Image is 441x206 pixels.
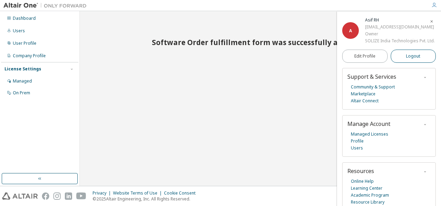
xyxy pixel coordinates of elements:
div: Dashboard [13,16,36,21]
div: [EMAIL_ADDRESS][DOMAIN_NAME] [365,24,435,31]
span: Manage Account [347,120,390,128]
div: Cookie Consent [164,190,200,196]
a: Edit Profile [342,50,388,63]
div: User Profile [13,41,36,46]
a: Online Help [351,178,374,185]
img: instagram.svg [53,192,61,200]
img: youtube.svg [76,192,86,200]
div: Company Profile [13,53,46,59]
img: altair_logo.svg [2,192,38,200]
a: Community & Support [351,84,395,91]
img: Altair One [3,2,90,9]
div: License Settings [5,66,41,72]
p: © 2025 Altair Engineering, Inc. All Rights Reserved. [93,196,200,202]
a: Marketplace [351,91,375,97]
img: linkedin.svg [65,192,72,200]
span: Resources [347,167,374,175]
div: Users [13,28,25,34]
img: facebook.svg [42,192,49,200]
a: Users [351,145,363,152]
span: Edit Profile [354,53,375,59]
div: Website Terms of Use [113,190,164,196]
a: Managed Licenses [351,131,388,138]
span: A [349,28,352,34]
div: SOLIZE India Technologies Pvt. Ltd. [365,37,435,44]
div: Managed [13,78,32,84]
div: On Prem [13,90,30,96]
span: Support & Services [347,73,396,80]
span: Logout [406,53,420,60]
div: Owner [365,31,435,37]
a: Learning Center [351,185,382,192]
a: Altair Connect [351,97,379,104]
button: Logout [391,50,436,63]
div: Privacy [93,190,113,196]
h2: Software Order fulfillment form was successfully approved. [104,38,416,47]
a: Resource Library [351,199,384,206]
a: Profile [351,138,364,145]
a: Academic Program [351,192,389,199]
div: Asif RH [365,17,435,24]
